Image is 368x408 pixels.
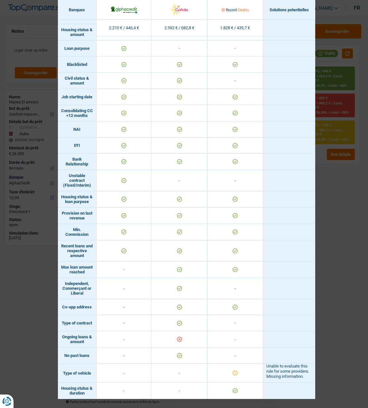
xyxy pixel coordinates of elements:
td: Job starting date [58,89,97,105]
td: Type of vehicle [58,364,97,383]
td: Co-app address [58,299,97,315]
td: Independent, Commerçant or Liberal [58,278,97,299]
td: - [97,278,152,299]
td: No past loans [58,348,97,364]
td: - [97,383,152,399]
td: Unable to evaluate this rule for some providers. Missing information. [263,364,315,383]
img: Cofidis [166,3,193,17]
td: - [97,364,152,383]
td: - [207,315,263,331]
td: - [152,170,207,191]
td: DTI [58,137,97,154]
td: Loan purpose [58,40,97,57]
td: - [207,40,263,57]
td: - [97,348,152,364]
td: Housing status & amount [58,24,97,40]
td: 1.828 € / 439,7 € [207,20,263,36]
td: - [207,348,263,364]
td: - [152,40,207,57]
td: Max loan amount reached [58,262,97,278]
td: - [97,315,152,331]
td: - [207,170,263,191]
td: Blacklisted [58,57,97,73]
img: Record Credits [221,3,249,17]
td: Type of contract [58,315,97,331]
td: Recent loans and respective amount [58,240,97,262]
td: - [97,331,152,348]
td: - [152,364,207,383]
td: - [207,73,263,89]
td: - [97,299,152,315]
img: AlphaCredit [110,5,138,14]
td: NAI [58,121,97,137]
td: Civil status & amount [58,73,97,89]
td: - [207,331,263,348]
td: Bank Relationship [58,154,97,170]
td: - [207,278,263,299]
td: Housing status & duration [58,383,97,399]
td: Provision on last revenue [58,208,97,224]
td: Min. Commission [58,224,97,240]
td: Unstable contract (Fixed/Interim) [58,170,97,191]
td: - [152,383,207,399]
td: - [97,262,152,278]
td: Housing status & loan purpose [58,191,97,208]
td: Consolidating CC <12 months [58,105,97,121]
td: Ongoing loans & amount [58,331,97,348]
td: 2.592 € / 682,8 € [152,20,207,36]
td: 2.210 € / 446,4 € [97,20,152,36]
